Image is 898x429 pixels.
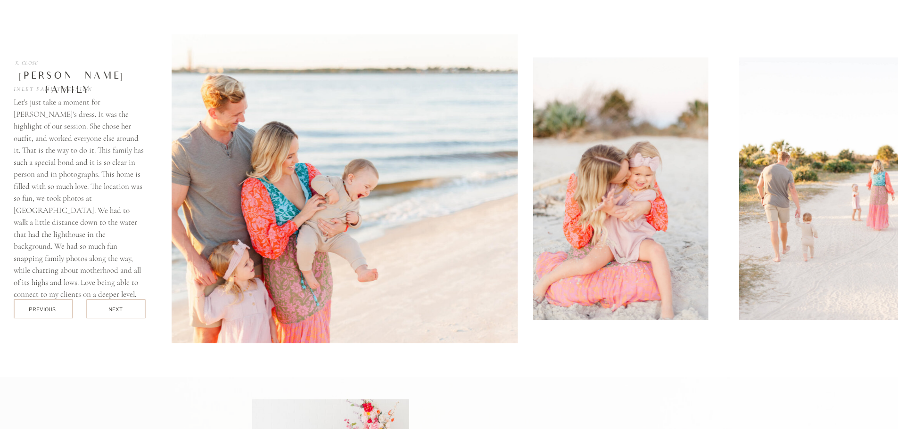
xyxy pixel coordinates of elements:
div: next [108,306,123,313]
div: [PERSON_NAME] Family [14,69,123,81]
div: previous [29,306,58,313]
div: X. Close [14,60,40,65]
h2: Inlet Family Session [14,85,105,94]
p: Let's just take a moment for [PERSON_NAME]'s dress. It was the highlight of our session. She chos... [14,96,145,290]
img: Family standing near the water tickling the kids at sunset [53,34,518,343]
img: Mom kissing daughter while she laughs and plays in the sand [533,57,708,320]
